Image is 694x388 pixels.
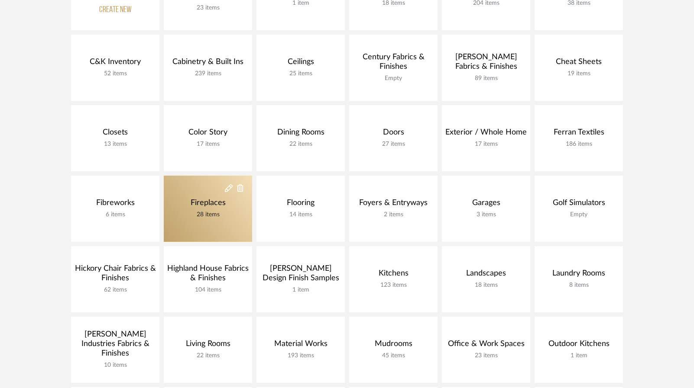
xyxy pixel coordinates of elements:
[256,264,345,283] div: [PERSON_NAME] Design Finish Samples
[71,246,159,312] a: Hickory Chair Fabrics & Finishes62 items
[443,128,529,137] div: Exterior / Whole Home
[535,105,623,171] a: Ferran Textiles186 items
[551,139,606,149] div: 186 items
[349,176,438,242] a: Foyers & Entryways2 items
[186,139,230,149] div: 17 items
[550,269,607,278] div: Laundry Rooms
[94,210,137,219] div: 6 items
[99,3,132,16] div: Create new
[184,339,233,349] div: Living Rooms
[443,139,529,149] div: 17 items
[470,198,503,208] div: Garages
[256,35,345,101] a: Ceilings25 items
[170,57,246,67] div: Cabinetry & Built Ins
[101,139,130,149] div: 13 items
[554,69,604,78] div: 19 items
[535,317,623,383] a: Outdoor Kitchens1 item
[71,264,159,283] div: Hickory Chair Fabrics & Finishes
[442,52,530,71] div: [PERSON_NAME] Fabrics & Finishes
[164,176,252,242] a: Fireplaces28 items
[88,69,143,78] div: 52 items
[381,128,406,137] div: Doors
[275,128,327,137] div: Dining Rooms
[71,35,159,101] a: C&K Inventory52 items
[164,264,252,283] div: Highland House Fabrics & Finishes
[376,269,411,278] div: Kitchens
[164,3,252,13] div: 23 items
[551,198,607,208] div: Golf Simulators
[349,317,438,383] a: Mudrooms45 items
[349,74,438,83] div: Empty
[551,210,607,219] div: Empty
[349,246,438,312] a: Kitchens123 items
[71,330,159,358] div: [PERSON_NAME] Industries Fabrics & Finishes
[446,351,527,360] div: 23 items
[376,280,411,290] div: 123 items
[71,105,159,171] a: Closets13 items
[464,269,508,278] div: Landscapes
[275,139,327,149] div: 22 items
[256,285,345,295] div: 1 item
[272,351,330,360] div: 193 items
[442,35,530,101] a: [PERSON_NAME] Fabrics & Finishes89 items
[256,317,345,383] a: Material Works193 items
[164,35,252,101] a: Cabinetry & Built Ins239 items
[184,351,233,360] div: 22 items
[357,198,430,208] div: Foyers & Entryways
[373,351,415,360] div: 45 items
[349,35,438,101] a: Century Fabrics & FinishesEmpty
[357,210,430,219] div: 2 items
[256,246,345,312] a: [PERSON_NAME] Design Finish Samples1 item
[164,105,252,171] a: Color Story17 items
[186,128,230,137] div: Color Story
[88,57,143,67] div: C&K Inventory
[535,35,623,101] a: Cheat Sheets19 items
[164,285,252,295] div: 104 items
[470,210,503,219] div: 3 items
[71,285,159,295] div: 62 items
[285,57,316,67] div: Ceilings
[285,198,317,208] div: Flooring
[442,317,530,383] a: Office & Work Spaces23 items
[554,57,604,67] div: Cheat Sheets
[164,246,252,312] a: Highland House Fabrics & Finishes104 items
[272,339,330,349] div: Material Works
[446,339,527,349] div: Office & Work Spaces
[94,198,137,208] div: Fibreworks
[442,74,530,83] div: 89 items
[188,210,228,219] div: 28 items
[442,246,530,312] a: Landscapes18 items
[170,69,246,78] div: 239 items
[442,176,530,242] a: Garages3 items
[285,69,316,78] div: 25 items
[546,351,612,360] div: 1 item
[349,105,438,171] a: Doors27 items
[464,280,508,290] div: 18 items
[349,52,438,71] div: Century Fabrics & Finishes
[101,128,130,137] div: Closets
[71,176,159,242] a: Fibreworks6 items
[256,105,345,171] a: Dining Rooms22 items
[188,198,228,208] div: Fireplaces
[546,339,612,349] div: Outdoor Kitchens
[256,176,345,242] a: Flooring14 items
[535,176,623,242] a: Golf SimulatorsEmpty
[442,105,530,171] a: Exterior / Whole Home17 items
[550,280,607,290] div: 8 items
[71,317,159,383] a: [PERSON_NAME] Industries Fabrics & Finishes10 items
[373,339,415,349] div: Mudrooms
[71,360,159,370] div: 10 items
[535,246,623,312] a: Laundry Rooms8 items
[164,317,252,383] a: Living Rooms22 items
[285,210,317,219] div: 14 items
[551,128,606,137] div: Ferran Textiles
[381,139,406,149] div: 27 items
